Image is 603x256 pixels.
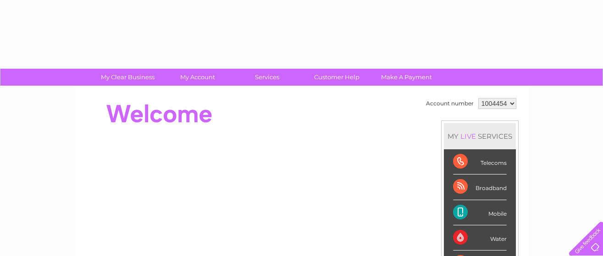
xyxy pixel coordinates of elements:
a: My Account [160,69,235,86]
div: LIVE [459,132,478,141]
a: Customer Help [299,69,375,86]
a: Services [229,69,305,86]
a: My Clear Business [90,69,166,86]
div: Water [453,225,507,251]
a: Make A Payment [369,69,444,86]
div: Mobile [453,200,507,225]
div: Telecoms [453,149,507,174]
td: Account number [424,96,476,111]
div: Broadband [453,174,507,200]
div: MY SERVICES [444,123,516,149]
